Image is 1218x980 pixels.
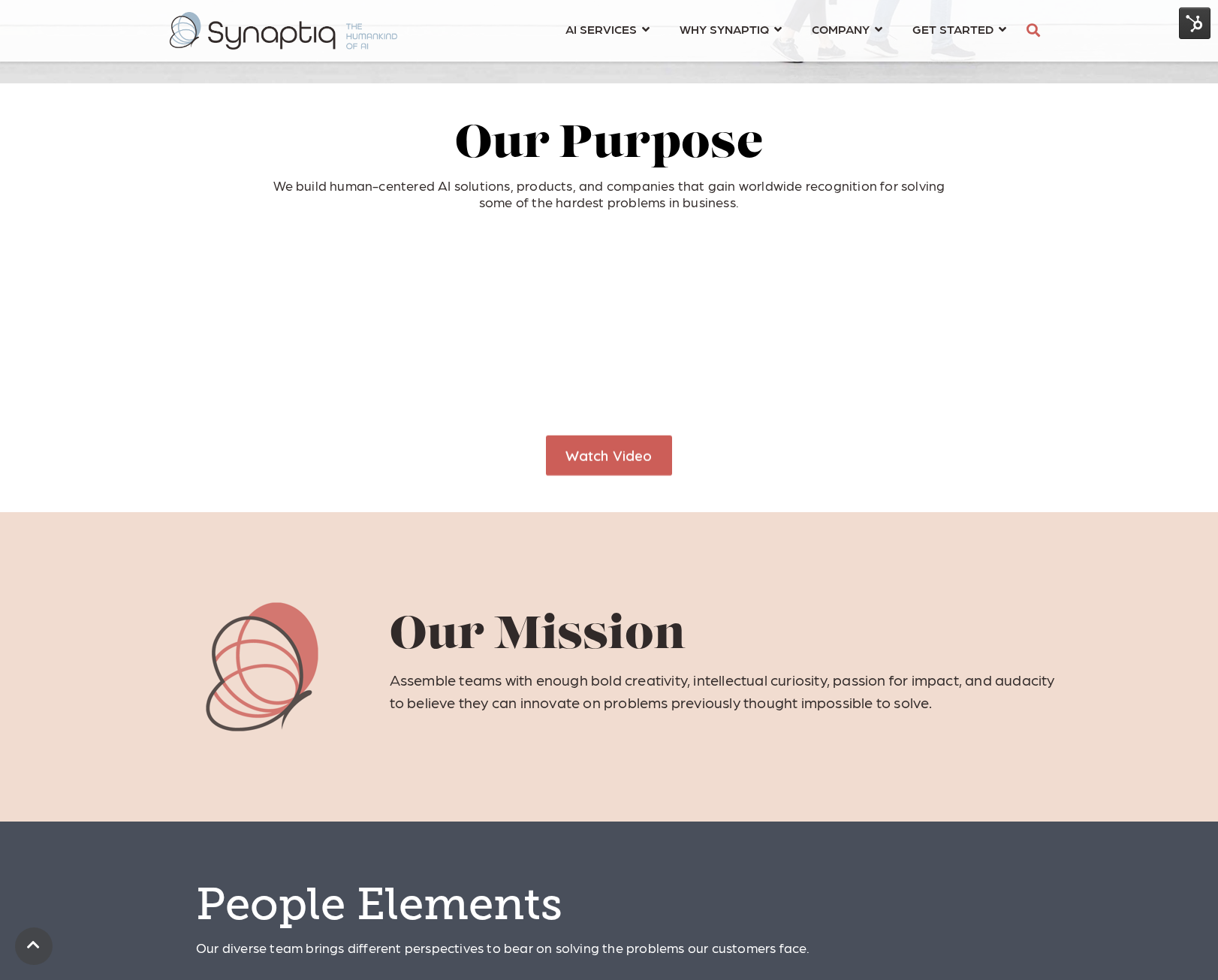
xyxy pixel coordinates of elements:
[206,602,318,731] img: synaptiq symbol jasper
[550,4,1021,58] nav: menu
[775,238,1060,398] iframe: HubSpot Video
[158,177,1060,210] p: We build human-centered AI solutions, products, and companies that gain worldwide recognition for...
[812,15,882,43] a: COMPANY
[158,238,443,398] iframe: HubSpot Video
[546,435,672,475] a: Watch Video
[680,15,782,43] a: WHY SYNAPTIQ
[390,614,686,659] span: Our Mission
[158,121,1060,170] h2: Our Purpose
[680,19,769,39] span: WHY SYNAPTIQ
[196,877,562,931] span: People Elements
[812,19,870,39] span: COMPANY
[466,238,751,398] iframe: HubSpot Video
[170,12,397,50] img: synaptiq logo-2
[565,19,637,39] span: AI SERVICES
[390,668,1060,713] p: Assemble teams with enough bold creativity, intellectual curiosity, passion for impact, and audac...
[565,15,650,43] a: AI SERVICES
[1179,8,1210,39] img: HubSpot Tools Menu Toggle
[196,939,1022,956] p: Our diverse team brings different perspectives to bear on solving the problems our customers face.
[912,15,1006,43] a: GET STARTED
[912,19,993,39] span: GET STARTED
